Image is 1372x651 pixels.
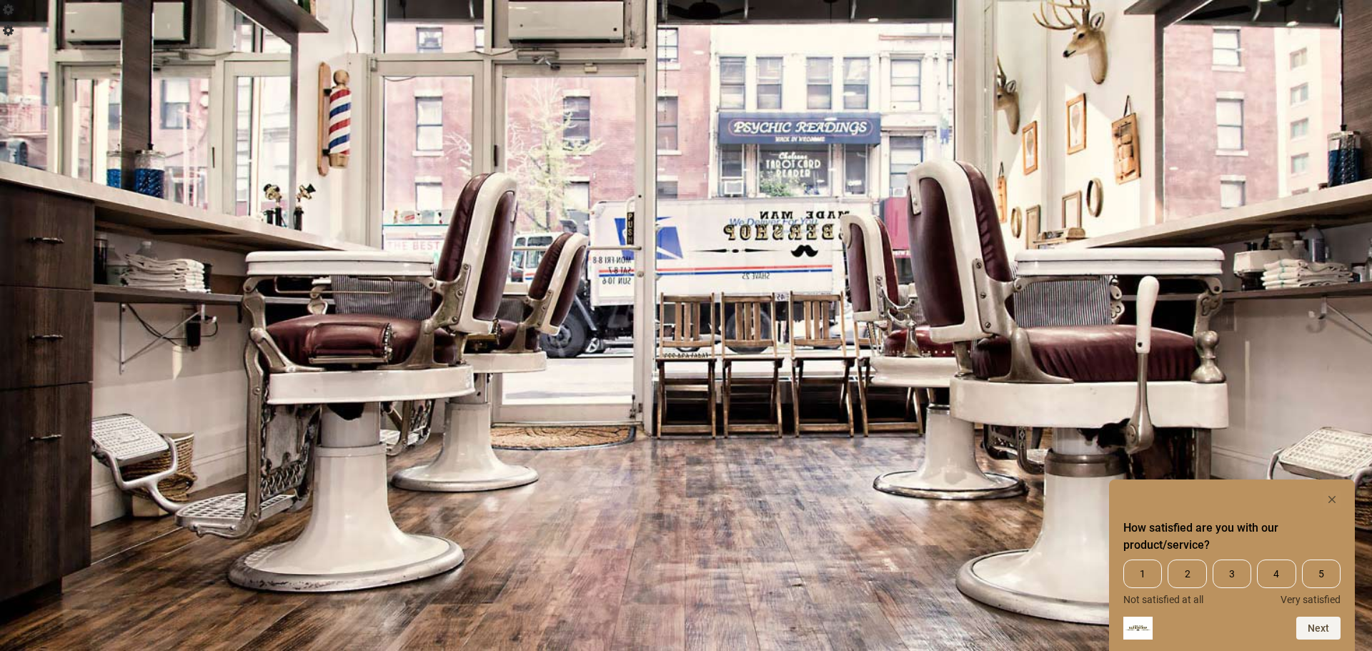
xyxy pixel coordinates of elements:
span: Not satisfied at all [1123,594,1203,605]
span: 3 [1213,560,1251,588]
div: How satisfied are you with our product/service? Select an option from 1 to 5, with 1 being Not sa... [1123,491,1341,640]
span: 5 [1302,560,1341,588]
div: How satisfied are you with our product/service? Select an option from 1 to 5, with 1 being Not sa... [1123,560,1341,605]
h2: How satisfied are you with our product/service? Select an option from 1 to 5, with 1 being Not sa... [1123,520,1341,554]
span: Very satisfied [1281,594,1341,605]
span: 2 [1168,560,1206,588]
button: Hide survey [1323,491,1341,508]
span: 1 [1123,560,1162,588]
button: Next question [1296,617,1341,640]
span: 4 [1257,560,1296,588]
